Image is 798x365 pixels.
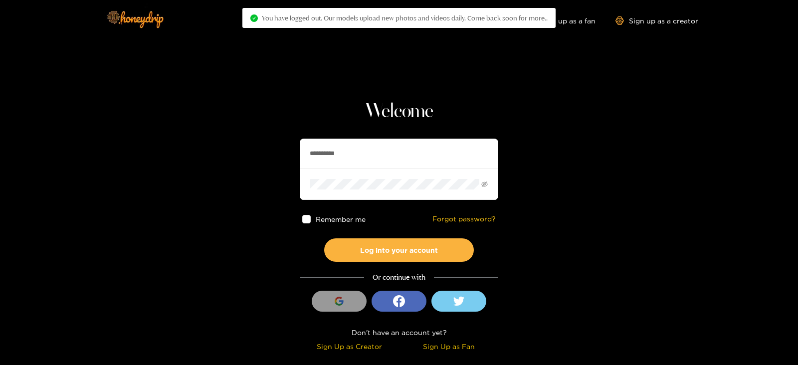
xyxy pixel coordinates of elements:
[300,100,498,124] h1: Welcome
[250,14,258,22] span: check-circle
[316,215,366,223] span: Remember me
[401,341,496,352] div: Sign Up as Fan
[481,181,488,187] span: eye-invisible
[302,341,397,352] div: Sign Up as Creator
[300,272,498,283] div: Or continue with
[527,16,596,25] a: Sign up as a fan
[324,238,474,262] button: Log into your account
[300,327,498,338] div: Don't have an account yet?
[615,16,698,25] a: Sign up as a creator
[432,215,496,223] a: Forgot password?
[262,14,548,22] span: You have logged out. Our models upload new photos and videos daily. Come back soon for more..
